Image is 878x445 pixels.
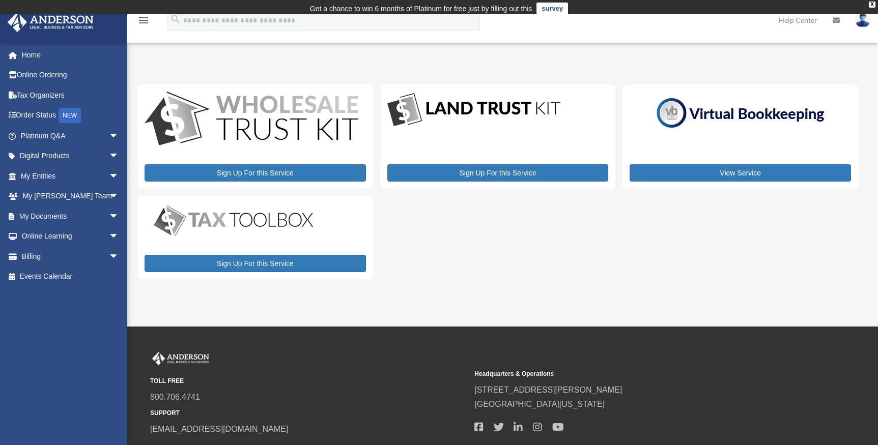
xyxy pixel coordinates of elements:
[137,14,150,26] i: menu
[109,246,129,267] span: arrow_drop_down
[7,186,134,206] a: My [PERSON_NAME] Teamarrow_drop_down
[536,3,568,15] a: survey
[7,105,134,126] a: Order StatusNEW
[59,108,81,123] div: NEW
[474,385,622,394] a: [STREET_ADDRESS][PERSON_NAME]
[387,92,560,129] img: LandTrust_lgo-1.jpg
[7,85,134,105] a: Tax Organizers
[7,126,134,146] a: Platinum Q&Aarrow_drop_down
[109,126,129,146] span: arrow_drop_down
[7,65,134,85] a: Online Ordering
[310,3,532,15] div: Get a chance to win 6 months of Platinum for free just by filling out this
[145,255,366,272] a: Sign Up For this Service
[869,2,875,8] div: close
[7,166,134,186] a: My Entitiesarrow_drop_down
[7,206,134,226] a: My Documentsarrow_drop_down
[387,164,609,182] a: Sign Up For this Service
[7,246,134,266] a: Billingarrow_drop_down
[7,266,134,287] a: Events Calendar
[137,18,150,26] a: menu
[150,393,200,401] a: 800.706.4741
[145,164,366,182] a: Sign Up For this Service
[7,45,134,65] a: Home
[474,369,791,379] small: Headquarters & Operations
[5,12,97,32] img: Anderson Advisors Platinum Portal
[109,186,129,207] span: arrow_drop_down
[170,14,181,25] i: search
[109,146,129,167] span: arrow_drop_down
[7,146,129,166] a: Digital Productsarrow_drop_down
[109,166,129,187] span: arrow_drop_down
[150,352,211,365] img: Anderson Advisors Platinum Portal
[855,13,870,27] img: User Pic
[145,203,323,239] img: taxtoolbox_new-1.webp
[474,400,605,408] a: [GEOGRAPHIC_DATA][US_STATE]
[150,408,467,419] small: SUPPORT
[145,92,358,148] img: WS-Trust-Kit-lgo-1.jpg
[150,376,467,387] small: TOLL FREE
[630,164,851,182] a: View Service
[109,206,129,227] span: arrow_drop_down
[7,226,134,247] a: Online Learningarrow_drop_down
[109,226,129,247] span: arrow_drop_down
[150,425,288,433] a: [EMAIL_ADDRESS][DOMAIN_NAME]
